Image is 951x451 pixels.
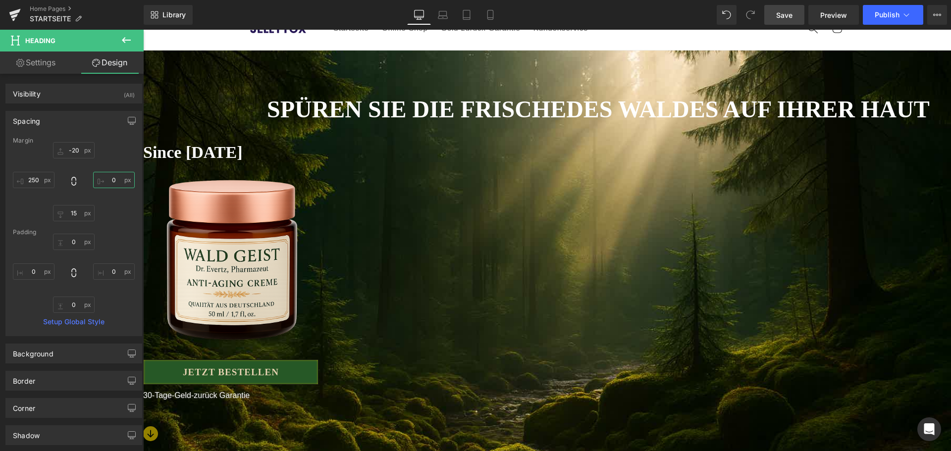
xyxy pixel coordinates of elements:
button: More [927,5,947,25]
a: Preview [808,5,859,25]
div: Corner [13,399,35,412]
input: 0 [93,263,135,280]
div: (All) [124,84,135,100]
input: 0 [53,234,95,250]
input: 0 [13,172,54,188]
div: Border [13,371,35,385]
input: 0 [13,263,54,280]
div: Margin [13,137,135,144]
div: Background [13,344,53,358]
button: Redo [740,5,760,25]
b: DES WALDES AUF IHRER HAUT [423,66,787,93]
div: Open Intercom Messenger [917,417,941,441]
a: Setup Global Style [13,318,135,326]
input: 0 [53,297,95,313]
button: Undo [717,5,737,25]
a: New Library [144,5,193,25]
input: 0 [93,172,135,188]
input: 0 [53,142,95,158]
a: Mobile [478,5,502,25]
div: Spacing [13,111,40,125]
a: Design [74,51,146,74]
div: Visibility [13,84,41,98]
span: Preview [820,10,847,20]
span: Save [776,10,792,20]
a: Home Pages [30,5,144,13]
a: Desktop [407,5,431,25]
a: Tablet [455,5,478,25]
button: Publish [863,5,923,25]
input: 0 [53,205,95,221]
span: Publish [875,11,899,19]
span: Library [162,10,186,19]
b: SPÜREN SIE DIE FRISCHE [124,66,423,93]
span: Heading [25,37,55,45]
div: Padding [13,229,135,236]
a: Laptop [431,5,455,25]
span: STARTSEITE [30,15,71,23]
div: Shadow [13,426,40,440]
